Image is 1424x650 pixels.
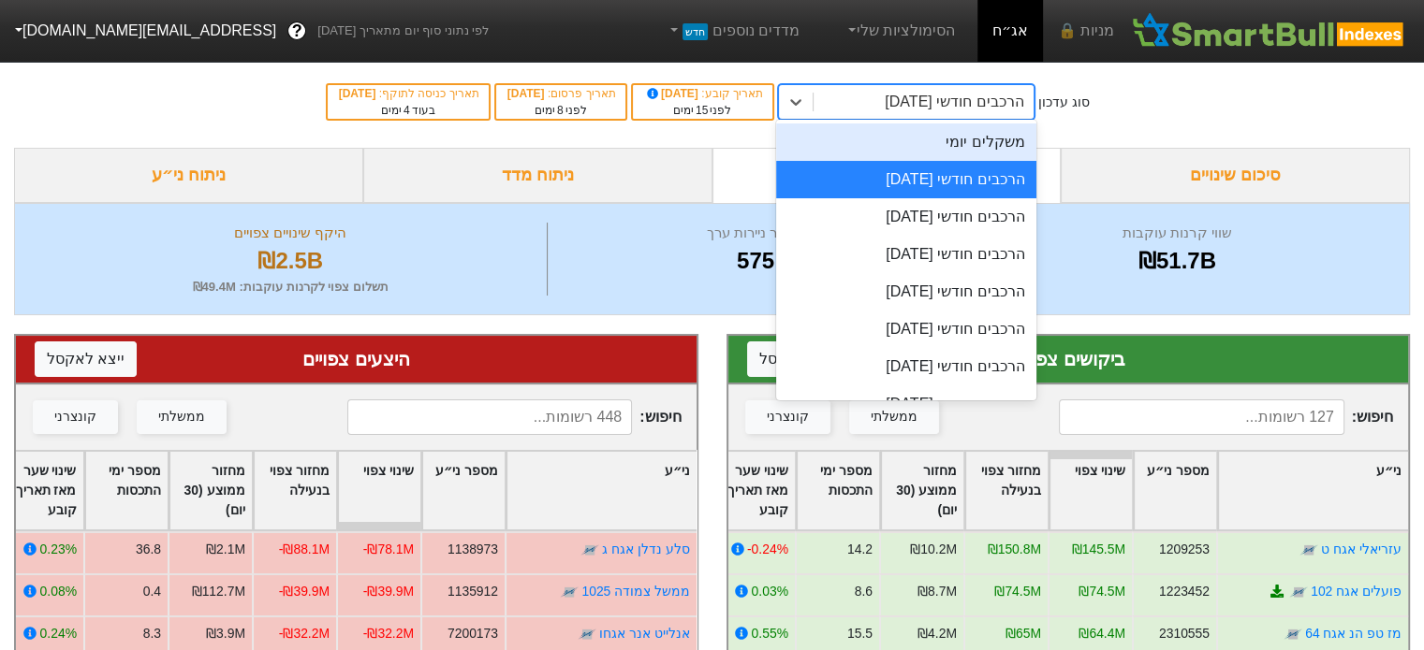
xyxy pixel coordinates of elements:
div: ניתוח ני״ע [14,148,363,203]
button: ייצא לאקסל [35,341,137,377]
a: סלע נדלן אגח ג [602,542,690,556]
div: -₪39.9M [278,582,329,601]
div: סוג עדכון [1038,93,1090,112]
img: SmartBull [1129,12,1409,50]
div: ₪150.8M [988,540,1041,559]
div: Toggle SortBy [1050,452,1132,529]
div: ₪2.1M [206,540,245,559]
button: ייצא לאקסל [747,341,849,377]
img: tase link [1284,625,1302,643]
a: הסימולציות שלי [837,12,962,50]
div: ₪2.5B [38,244,542,278]
img: tase link [560,583,579,601]
div: בעוד ימים [337,102,479,119]
div: Toggle SortBy [169,452,252,529]
div: Toggle SortBy [1134,452,1216,529]
span: [DATE] [644,87,702,100]
div: ממשלתי [158,407,205,427]
span: חדש [683,23,708,40]
span: 15 [696,104,708,117]
span: לפי נתוני סוף יום מתאריך [DATE] [317,22,489,40]
div: לפני ימים [642,102,763,119]
input: 448 רשומות... [347,399,632,435]
div: שווי קרנות עוקבות [969,223,1386,244]
div: -0.24% [747,540,788,559]
a: מז טפ הנ אגח 64 [1305,626,1402,641]
div: 8.3 [142,624,160,643]
div: 8.6 [855,582,873,601]
div: ₪145.5M [1072,540,1125,559]
div: הרכבים חודשי [DATE] [885,91,1023,113]
div: ₪51.7B [969,244,1386,278]
a: פועלים אגח 102 [1311,584,1402,599]
div: 14.2 [847,540,873,559]
div: 1223452 [1159,582,1210,601]
div: -₪78.1M [362,540,413,559]
div: סיכום שינויים [1061,148,1410,203]
img: tase link [1289,583,1308,601]
img: tase link [578,625,596,643]
span: [DATE] [507,87,548,100]
div: Toggle SortBy [85,452,168,529]
div: תאריך פרסום : [506,85,616,102]
div: -₪88.1M [278,540,329,559]
div: 7200173 [447,624,497,643]
button: קונצרני [33,400,118,434]
div: ₪10.2M [910,540,957,559]
span: חיפוש : [1059,399,1393,435]
div: לפני ימים [506,102,616,119]
div: Toggle SortBy [965,452,1048,529]
div: ממשלתי [871,407,918,427]
div: 575 [552,244,958,278]
div: Toggle SortBy [797,452,879,529]
div: ₪8.7M [918,582,957,601]
div: מספר ניירות ערך [552,223,958,244]
a: עזריאלי אגח ט [1321,542,1402,556]
div: קונצרני [767,407,809,427]
div: ₪74.5M [994,582,1041,601]
div: הרכבים חודשי [DATE] [776,198,1036,236]
div: היצעים צפויים [35,345,678,373]
span: חיפוש : [347,399,682,435]
div: ₪65M [1006,624,1041,643]
div: 0.55% [752,624,788,643]
input: 127 רשומות... [1059,399,1343,435]
div: Toggle SortBy [1,452,83,529]
img: tase link [1299,541,1318,559]
div: -₪32.2M [362,624,413,643]
div: ₪112.7M [191,582,244,601]
div: 0.03% [752,582,788,601]
div: 0.4 [142,582,160,601]
div: -₪32.2M [278,624,329,643]
div: תשלום צפוי לקרנות עוקבות : ₪49.4M [38,278,542,296]
div: 2310555 [1159,624,1210,643]
div: 0.08% [39,582,76,601]
div: Toggle SortBy [881,452,963,529]
a: ממשל צמודה 1025 [581,584,690,599]
div: היקף שינויים צפויים [38,223,542,244]
div: 36.8 [135,540,160,559]
div: 0.23% [39,540,76,559]
div: Toggle SortBy [422,452,505,529]
div: הרכבים חודשי [DATE] [776,236,1036,273]
div: ₪64.4M [1079,624,1125,643]
div: תאריך קובע : [642,85,763,102]
span: [DATE] [339,87,379,100]
button: קונצרני [745,400,830,434]
div: Toggle SortBy [712,452,795,529]
div: ניתוח מדד [363,148,712,203]
div: ₪74.5M [1079,582,1125,601]
span: 8 [557,104,564,117]
div: Toggle SortBy [506,452,697,529]
div: ₪3.9M [206,624,245,643]
div: הרכבים חודשי [DATE] [776,273,1036,311]
div: Toggle SortBy [338,452,420,529]
div: ביקושים והיצעים צפויים [712,148,1062,203]
div: תאריך כניסה לתוקף : [337,85,479,102]
div: 15.5 [847,624,873,643]
div: Toggle SortBy [1218,452,1408,529]
div: הרכבים חודשי [DATE] [776,311,1036,348]
div: -₪39.9M [362,582,413,601]
div: ₪4.2M [918,624,957,643]
div: 1138973 [447,540,497,559]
